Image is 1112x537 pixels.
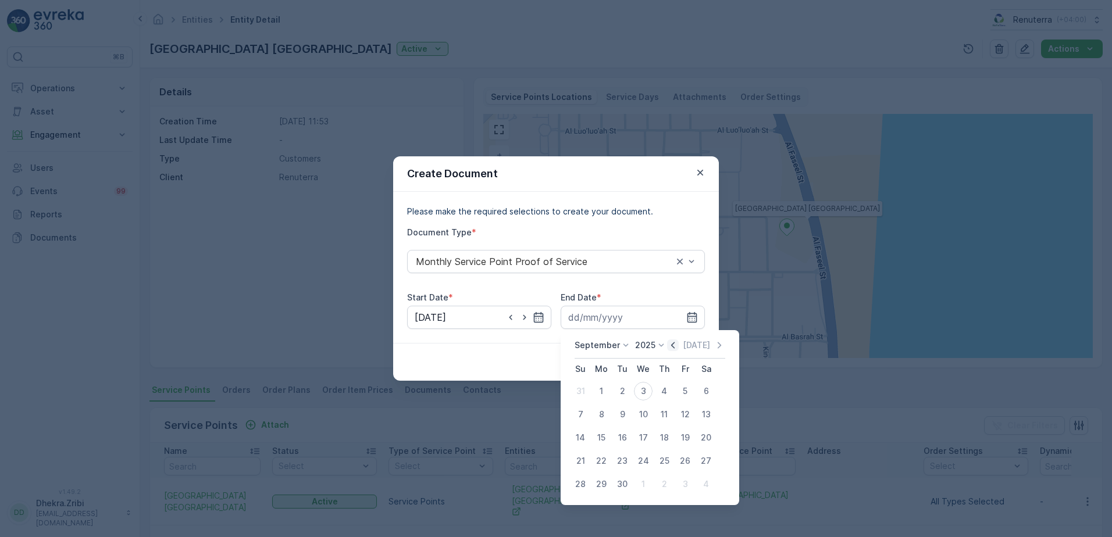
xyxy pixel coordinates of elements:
[575,339,620,351] p: September
[570,359,591,380] th: Sunday
[654,359,675,380] th: Thursday
[592,475,611,493] div: 29
[683,339,710,351] p: [DATE]
[655,405,673,424] div: 11
[655,428,673,447] div: 18
[561,306,705,329] input: dd/mm/yyyy
[696,359,717,380] th: Saturday
[591,359,612,380] th: Monday
[613,428,632,447] div: 16
[655,382,673,400] div: 4
[407,206,705,217] p: Please make the required selections to create your document.
[697,382,715,400] div: 6
[655,475,673,493] div: 2
[571,382,590,400] div: 31
[407,227,472,237] label: Document Type
[676,475,694,493] div: 3
[676,452,694,470] div: 26
[407,166,498,182] p: Create Document
[592,428,611,447] div: 15
[697,452,715,470] div: 27
[634,475,653,493] div: 1
[676,405,694,424] div: 12
[571,475,590,493] div: 28
[633,359,654,380] th: Wednesday
[676,428,694,447] div: 19
[613,452,632,470] div: 23
[571,452,590,470] div: 21
[655,452,673,470] div: 25
[676,382,694,400] div: 5
[635,339,655,351] p: 2025
[697,428,715,447] div: 20
[612,359,633,380] th: Tuesday
[634,428,653,447] div: 17
[407,306,551,329] input: dd/mm/yyyy
[697,475,715,493] div: 4
[592,382,611,400] div: 1
[675,359,696,380] th: Friday
[571,428,590,447] div: 14
[634,382,653,400] div: 3
[613,382,632,400] div: 2
[561,292,597,302] label: End Date
[697,405,715,424] div: 13
[592,452,611,470] div: 22
[592,405,611,424] div: 8
[613,475,632,493] div: 30
[634,405,653,424] div: 10
[613,405,632,424] div: 9
[407,292,448,302] label: Start Date
[571,405,590,424] div: 7
[634,452,653,470] div: 24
